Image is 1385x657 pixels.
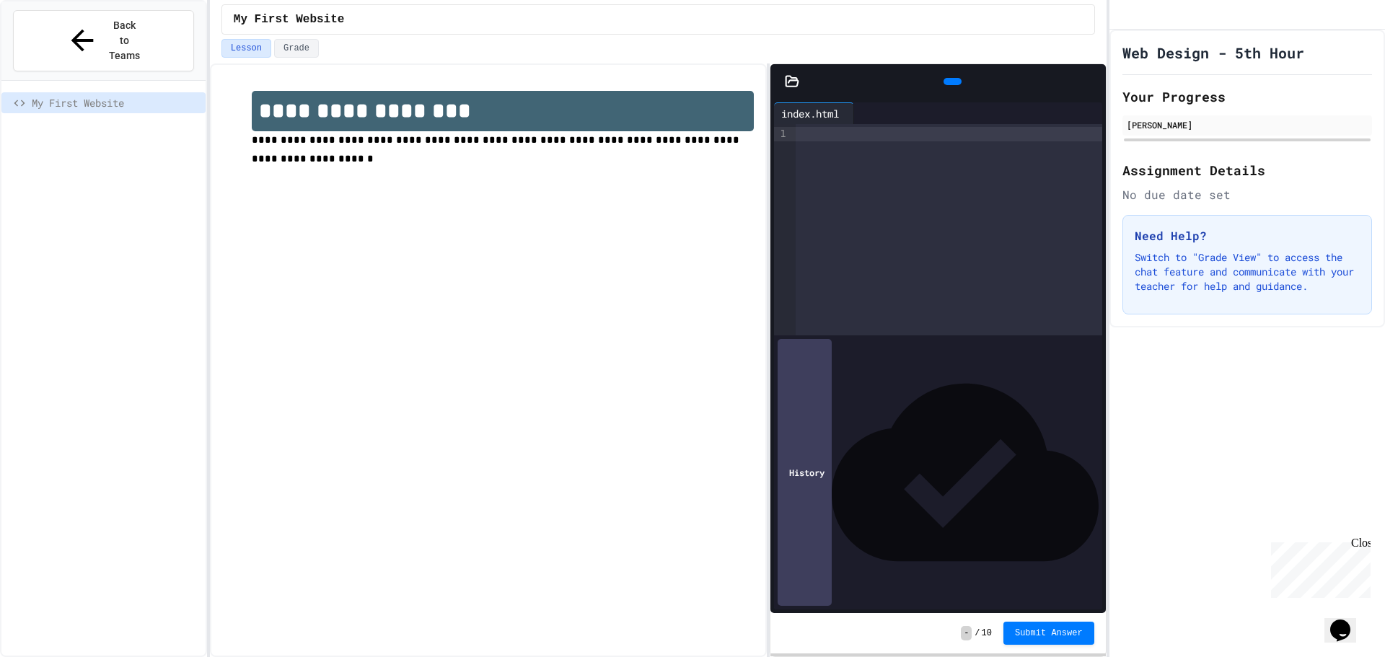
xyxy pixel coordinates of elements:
[32,95,200,110] span: My First Website
[107,18,141,63] span: Back to Teams
[1135,250,1360,294] p: Switch to "Grade View" to access the chat feature and communicate with your teacher for help and ...
[1135,227,1360,244] h3: Need Help?
[1265,537,1371,598] iframe: chat widget
[6,6,100,92] div: Chat with us now!Close
[1127,118,1368,131] div: [PERSON_NAME]
[1122,87,1372,107] h2: Your Progress
[1122,43,1304,63] h1: Web Design - 5th Hour
[1122,160,1372,180] h2: Assignment Details
[13,10,194,71] button: Back to Teams
[274,39,319,58] button: Grade
[1324,599,1371,643] iframe: chat widget
[221,39,271,58] button: Lesson
[234,11,345,28] span: My First Website
[1122,186,1372,203] div: No due date set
